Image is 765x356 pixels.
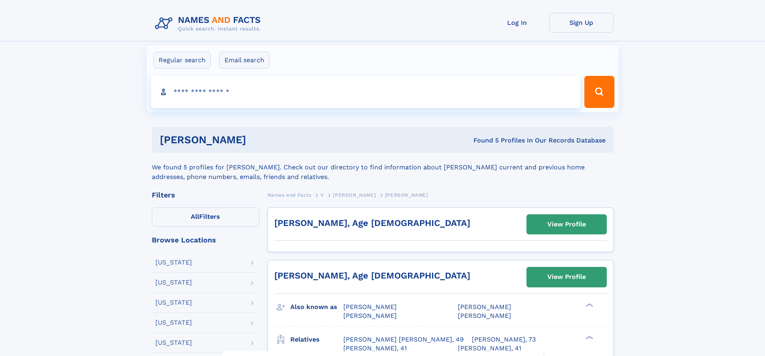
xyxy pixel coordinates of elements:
span: [PERSON_NAME] [343,303,397,311]
div: Filters [152,191,259,199]
label: Regular search [153,52,211,69]
span: [PERSON_NAME] [343,312,397,319]
a: [PERSON_NAME], 73 [472,335,536,344]
span: [PERSON_NAME] [458,312,511,319]
a: [PERSON_NAME], 41 [458,344,521,353]
div: View Profile [547,268,586,286]
a: [PERSON_NAME] [333,190,376,200]
a: [PERSON_NAME] [PERSON_NAME], 49 [343,335,464,344]
div: ❯ [584,335,594,340]
span: V [320,192,324,198]
span: [PERSON_NAME] [385,192,428,198]
a: Sign Up [549,13,614,33]
a: Names and Facts [267,190,312,200]
div: [US_STATE] [155,340,192,346]
h1: [PERSON_NAME] [160,135,360,145]
div: [US_STATE] [155,319,192,326]
a: Log In [485,13,549,33]
label: Email search [219,52,269,69]
div: View Profile [547,215,586,234]
span: All [191,213,199,220]
div: Found 5 Profiles In Our Records Database [360,136,606,145]
div: We found 5 profiles for [PERSON_NAME]. Check out our directory to find information about [PERSON_... [152,153,614,182]
input: search input [151,76,581,108]
div: ❯ [584,302,594,307]
a: [PERSON_NAME], Age [DEMOGRAPHIC_DATA] [274,271,470,281]
label: Filters [152,207,259,227]
div: Browse Locations [152,236,259,244]
div: [US_STATE] [155,279,192,286]
div: [US_STATE] [155,259,192,266]
h3: Relatives [290,333,343,346]
img: Logo Names and Facts [152,13,267,35]
span: [PERSON_NAME] [458,303,511,311]
a: V [320,190,324,200]
h3: Also known as [290,300,343,314]
span: [PERSON_NAME] [333,192,376,198]
a: View Profile [527,267,606,287]
a: [PERSON_NAME], Age [DEMOGRAPHIC_DATA] [274,218,470,228]
a: [PERSON_NAME], 41 [343,344,407,353]
a: View Profile [527,215,606,234]
div: [US_STATE] [155,299,192,306]
button: Search Button [584,76,614,108]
